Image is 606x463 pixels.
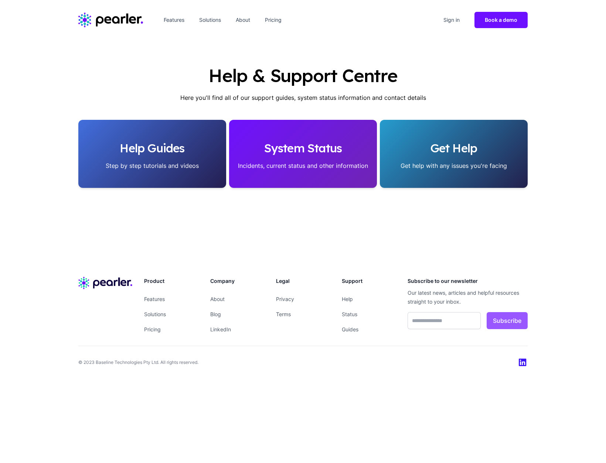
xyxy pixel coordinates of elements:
h2: System Status [235,141,371,155]
span: Book a demo [485,17,517,23]
p: Incidents, current status and other information [235,161,371,170]
p: Our latest news, articles and helpful resources straight to your inbox. [408,288,528,306]
h3: Subscribe to our newsletter [408,277,528,285]
a: About [233,14,253,26]
a: Terms [276,311,291,317]
a: Help GuidesStep by step tutorials and videos [78,120,226,188]
button: Subscribe [487,312,528,329]
a: Solutions [196,14,224,26]
a: Home [78,13,143,27]
a: Guides [342,326,358,332]
a: Help [342,296,353,302]
a: LinkedIn [210,326,231,332]
a: System StatusIncidents, current status and other information [229,120,377,188]
a: Blog [210,311,221,317]
h3: Support [342,277,396,285]
a: Get HelpGet help with any issues you're facing [380,120,528,188]
a: Solutions [144,311,166,317]
a: Status [342,311,357,317]
p: Step by step tutorials and videos [84,161,220,170]
img: Company name [78,277,132,289]
h2: Help Guides [84,141,220,155]
a: Features [144,296,165,302]
h3: Product [144,277,198,285]
a: Pricing [144,326,161,332]
p: Here you'll find all of our support guides, system status information and contact details [78,93,528,102]
a: Sign in [440,14,463,26]
p: Get help with any issues you're facing [386,161,522,170]
a: Features [161,14,187,26]
p: © 2023 Baseline Technologies Pty Ltd. All rights reserved. [78,359,198,366]
a: About [210,296,225,302]
h3: Company [210,277,264,285]
h2: Get Help [386,141,522,155]
h3: Legal [276,277,330,285]
a: Book a demo [474,12,528,28]
img: Linked In [519,358,528,367]
a: Privacy [276,296,294,302]
a: Pricing [262,14,285,26]
h1: Help & Support Centre [78,65,528,86]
